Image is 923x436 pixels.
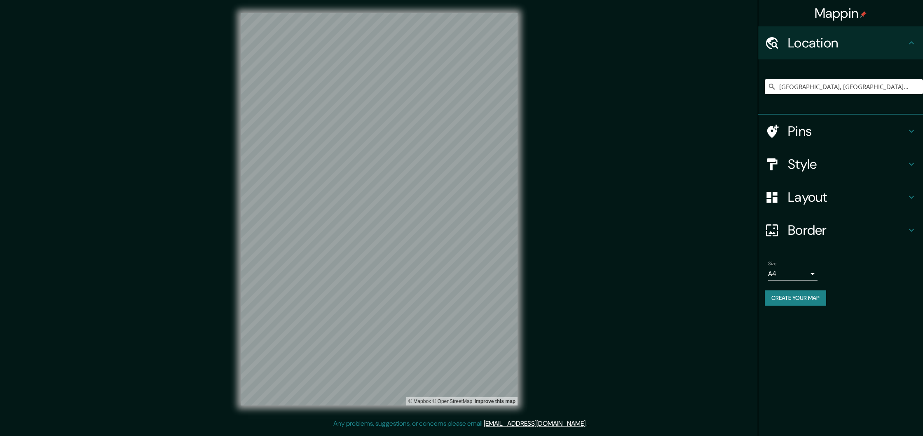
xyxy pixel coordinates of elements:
button: Create your map [765,290,826,306]
p: Any problems, suggestions, or concerns please email . [333,419,587,429]
a: Map feedback [475,398,515,404]
a: Mapbox [408,398,431,404]
a: [EMAIL_ADDRESS][DOMAIN_NAME] [484,419,586,428]
div: Layout [758,181,923,214]
a: OpenStreetMap [432,398,472,404]
div: Border [758,214,923,247]
img: pin-icon.png [860,11,867,18]
div: . [588,419,590,429]
label: Size [768,260,777,267]
div: Style [758,148,923,181]
canvas: Map [241,13,518,405]
h4: Pins [788,123,907,139]
div: Pins [758,115,923,148]
h4: Location [788,35,907,51]
div: Location [758,26,923,59]
div: A4 [768,267,818,280]
h4: Style [788,156,907,172]
input: Pick your city or area [765,79,923,94]
h4: Layout [788,189,907,205]
iframe: Help widget launcher [850,404,914,427]
div: . [587,419,588,429]
h4: Mappin [815,5,867,21]
h4: Border [788,222,907,238]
